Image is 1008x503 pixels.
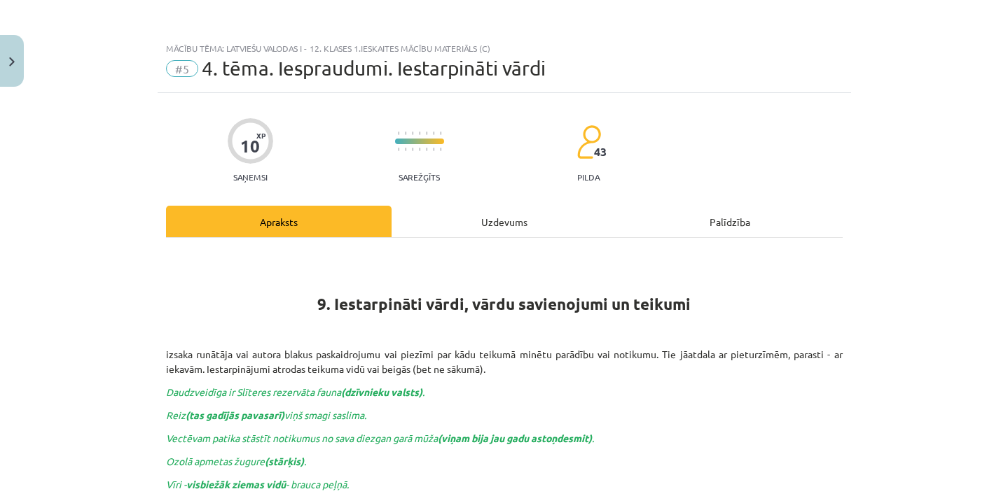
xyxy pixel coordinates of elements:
[419,148,420,151] img: icon-short-line-57e1e144782c952c97e751825c79c345078a6d821885a25fce030b3d8c18986b.svg
[412,132,413,135] img: icon-short-line-57e1e144782c952c97e751825c79c345078a6d821885a25fce030b3d8c18986b.svg
[399,172,440,182] p: Sarežģīts
[440,148,441,151] img: icon-short-line-57e1e144782c952c97e751825c79c345078a6d821885a25fce030b3d8c18986b.svg
[166,432,594,444] span: Vectēvam patika stāstīt notikumus no sava diezgan garā mūža .
[426,132,427,135] img: icon-short-line-57e1e144782c952c97e751825c79c345078a6d821885a25fce030b3d8c18986b.svg
[398,132,399,135] img: icon-short-line-57e1e144782c952c97e751825c79c345078a6d821885a25fce030b3d8c18986b.svg
[433,148,434,151] img: icon-short-line-57e1e144782c952c97e751825c79c345078a6d821885a25fce030b3d8c18986b.svg
[166,60,198,77] span: #5
[405,148,406,151] img: icon-short-line-57e1e144782c952c97e751825c79c345078a6d821885a25fce030b3d8c18986b.svg
[186,409,284,421] strong: (tas gadījās pavasarī)
[392,206,617,237] div: Uzdevums
[166,43,843,53] div: Mācību tēma: Latviešu valodas i - 12. klases 1.ieskaites mācību materiāls (c)
[240,136,260,156] div: 10
[577,172,600,182] p: pilda
[166,206,392,237] div: Apraksts
[202,57,546,80] span: 4. tēma. Iespraudumi. Iestarpināti vārdi
[166,409,366,421] span: Reiz viņš smagi saslima.
[166,455,306,467] span: Ozolā apmetas žugure .
[265,455,304,467] strong: (stārķis)
[166,478,349,490] span: Vīri - - brauca peļņā.
[577,125,601,160] img: students-c634bb4e5e11cddfef0936a35e636f08e4e9abd3cc4e673bd6f9a4125e45ecb1.svg
[9,57,15,66] img: icon-close-lesson-0947bae3869378f0d4975bcd49f059093ad1ed9edebbc8119c70593378902aed.svg
[341,385,422,398] strong: (dzīvnieku valsts)
[398,148,399,151] img: icon-short-line-57e1e144782c952c97e751825c79c345078a6d821885a25fce030b3d8c18986b.svg
[433,132,434,135] img: icon-short-line-57e1e144782c952c97e751825c79c345078a6d821885a25fce030b3d8c18986b.svg
[594,146,607,158] span: 43
[405,132,406,135] img: icon-short-line-57e1e144782c952c97e751825c79c345078a6d821885a25fce030b3d8c18986b.svg
[228,172,273,182] p: Saņemsi
[256,132,265,139] span: XP
[166,385,424,398] span: Daudzveidīga ir Slīteres rezervāta fauna .
[419,132,420,135] img: icon-short-line-57e1e144782c952c97e751825c79c345078a6d821885a25fce030b3d8c18986b.svg
[412,148,413,151] img: icon-short-line-57e1e144782c952c97e751825c79c345078a6d821885a25fce030b3d8c18986b.svg
[166,318,843,376] p: izsaka runātāja vai autora blakus paskaidrojumu vai piezīmi par kādu teikumā minētu parādību vai ...
[438,432,592,444] strong: (viņam bija jau gadu astoņdesmit)
[440,132,441,135] img: icon-short-line-57e1e144782c952c97e751825c79c345078a6d821885a25fce030b3d8c18986b.svg
[426,148,427,151] img: icon-short-line-57e1e144782c952c97e751825c79c345078a6d821885a25fce030b3d8c18986b.svg
[186,478,286,490] strong: visbiežāk ziemas vidū
[317,294,691,314] strong: 9. Iestarpināti vārdi, vārdu savienojumi un teikumi
[617,206,843,237] div: Palīdzība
